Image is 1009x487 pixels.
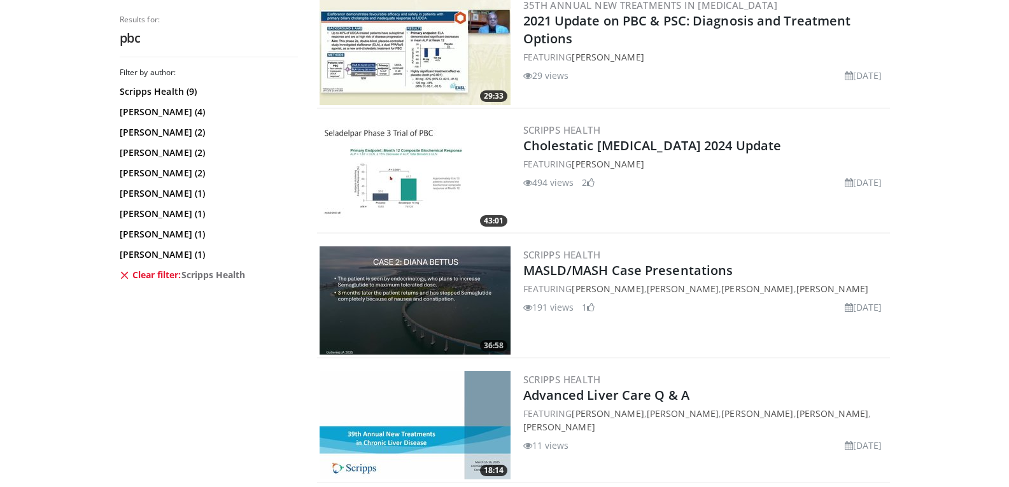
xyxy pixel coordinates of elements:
a: [PERSON_NAME] (2) [120,146,295,159]
div: FEATURING , , , [523,282,887,295]
a: [PERSON_NAME] [721,283,793,295]
a: 43:01 [320,122,511,230]
a: [PERSON_NAME] [572,158,644,170]
a: [PERSON_NAME] [572,283,644,295]
a: [PERSON_NAME] [796,283,868,295]
li: [DATE] [845,439,882,452]
li: 494 views [523,176,574,189]
a: [PERSON_NAME] [647,407,719,420]
p: Results for: [120,15,298,25]
a: MASLD/MASH Case Presentations [523,262,733,279]
h3: Filter by author: [120,67,298,78]
a: [PERSON_NAME] [523,421,595,433]
li: 11 views [523,439,569,452]
a: [PERSON_NAME] (1) [120,187,295,200]
a: [PERSON_NAME] (1) [120,208,295,220]
li: 191 views [523,300,574,314]
span: 18:14 [480,465,507,476]
a: [PERSON_NAME] (2) [120,167,295,180]
a: Scripps Health (9) [120,85,295,98]
img: 5374e731-b99a-4961-b79b-3d833c496228.300x170_q85_crop-smart_upscale.jpg [320,371,511,479]
a: Advanced Liver Care Q & A [523,386,690,404]
a: Scripps Health [523,124,601,136]
a: Scripps Health [523,248,601,261]
img: 7fa894e3-7d44-4bc9-91cb-96f061148872.300x170_q85_crop-smart_upscale.jpg [320,122,511,230]
a: [PERSON_NAME] (2) [120,126,295,139]
span: 36:58 [480,340,507,351]
img: cd0d18f9-4684-4204-966b-7b05fcd2c29e.300x170_q85_crop-smart_upscale.jpg [320,246,511,355]
a: [PERSON_NAME] [572,407,644,420]
a: Scripps Health [523,373,601,386]
span: 29:33 [480,90,507,102]
a: 2021 Update on PBC & PSC: Diagnosis and Treatment Options [523,12,851,47]
li: [DATE] [845,300,882,314]
a: [PERSON_NAME] [796,407,868,420]
a: 36:58 [320,246,511,355]
a: [PERSON_NAME] (1) [120,228,295,241]
a: [PERSON_NAME] [721,407,793,420]
h2: pbc [120,30,298,46]
div: FEATURING [523,157,887,171]
li: 1 [582,300,595,314]
a: Clear filter:Scripps Health [120,269,295,281]
a: Cholestatic [MEDICAL_DATA] 2024 Update [523,137,782,154]
span: 43:01 [480,215,507,227]
a: 18:14 [320,371,511,479]
li: [DATE] [845,69,882,82]
li: [DATE] [845,176,882,189]
span: Scripps Health [181,269,246,281]
a: [PERSON_NAME] [572,51,644,63]
a: [PERSON_NAME] (1) [120,248,295,261]
li: 29 views [523,69,569,82]
li: 2 [582,176,595,189]
div: FEATURING , , , , [523,407,887,434]
div: FEATURING [523,50,887,64]
a: [PERSON_NAME] (4) [120,106,295,118]
a: [PERSON_NAME] [647,283,719,295]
